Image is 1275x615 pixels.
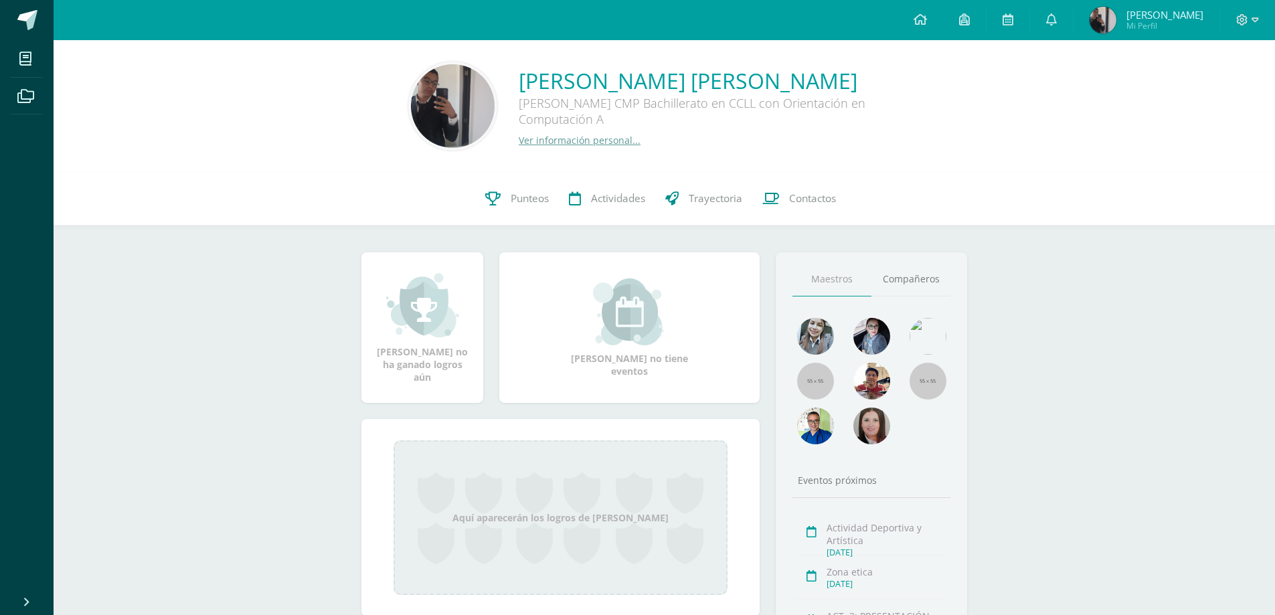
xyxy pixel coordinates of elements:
[511,191,549,205] span: Punteos
[519,66,920,95] a: [PERSON_NAME] [PERSON_NAME]
[792,474,950,487] div: Eventos próximos
[871,262,950,296] a: Compañeros
[593,278,666,345] img: event_small.png
[853,318,890,355] img: b8baad08a0802a54ee139394226d2cf3.png
[519,95,920,134] div: [PERSON_NAME] CMP Bachillerato en CCLL con Orientación en Computación A
[591,191,645,205] span: Actividades
[689,191,742,205] span: Trayectoria
[1126,20,1203,31] span: Mi Perfil
[475,172,559,226] a: Punteos
[792,262,871,296] a: Maestros
[411,64,495,148] img: 5f78fb73a1371f42ae40f9160b0323b5.png
[559,172,655,226] a: Actividades
[797,408,834,444] img: 10741f48bcca31577cbcd80b61dad2f3.png
[563,278,697,377] div: [PERSON_NAME] no tiene eventos
[1126,8,1203,21] span: [PERSON_NAME]
[1090,7,1116,33] img: 13c39eb200a8c2912842fe2b43cc3cb6.png
[853,363,890,400] img: 11152eb22ca3048aebc25a5ecf6973a7.png
[910,318,946,355] img: c25c8a4a46aeab7e345bf0f34826bacf.png
[827,578,946,590] div: [DATE]
[853,408,890,444] img: 67c3d6f6ad1c930a517675cdc903f95f.png
[394,440,728,595] div: Aquí aparecerán los logros de [PERSON_NAME]
[375,272,470,383] div: [PERSON_NAME] no ha ganado logros aún
[827,565,946,578] div: Zona etica
[827,547,946,558] div: [DATE]
[910,363,946,400] img: 55x55
[386,272,459,339] img: achievement_small.png
[827,521,946,547] div: Actividad Deportiva y Artística
[797,363,834,400] img: 55x55
[519,134,641,147] a: Ver información personal...
[752,172,846,226] a: Contactos
[789,191,836,205] span: Contactos
[655,172,752,226] a: Trayectoria
[797,318,834,355] img: 45bd7986b8947ad7e5894cbc9b781108.png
